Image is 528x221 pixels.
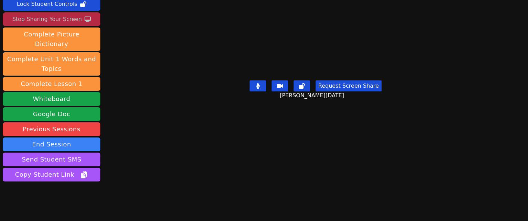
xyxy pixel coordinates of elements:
[3,27,100,51] button: Complete Picture Dictionary
[3,153,100,166] button: Send Student SMS
[3,137,100,151] button: End Session
[3,52,100,76] button: Complete Unit 1 Words and Topics
[3,107,100,121] a: Google Doc
[3,77,100,91] button: Complete Lesson 1
[15,170,88,179] span: Copy Student Link
[3,168,100,181] button: Copy Student Link
[316,80,382,91] button: Request Screen Share
[3,122,100,136] a: Previous Sessions
[12,14,82,25] div: Stop Sharing Your Screen
[3,12,100,26] button: Stop Sharing Your Screen
[3,92,100,106] button: Whiteboard
[280,91,346,100] span: [PERSON_NAME][DATE]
